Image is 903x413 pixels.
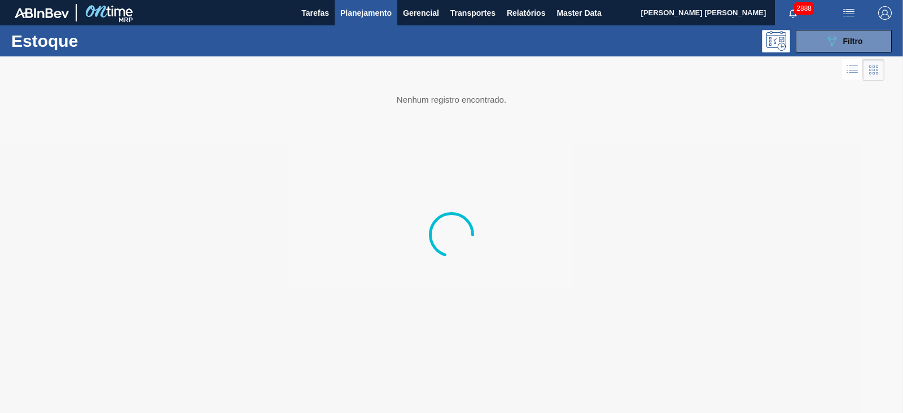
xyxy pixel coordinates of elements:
img: TNhmsLtSVTkK8tSr43FrP2fwEKptu5GPRR3wAAAABJRU5ErkJggg== [15,8,69,18]
span: Tarefas [301,6,329,20]
button: Notificações [775,5,811,21]
h1: Estoque [11,34,175,47]
button: Filtro [796,30,892,52]
span: 2888 [794,2,814,15]
img: Logout [878,6,892,20]
span: Relatórios [507,6,545,20]
span: Transportes [450,6,496,20]
img: userActions [842,6,856,20]
div: Pogramando: nenhum usuário selecionado [762,30,790,52]
span: Gerencial [403,6,439,20]
span: Filtro [843,37,863,46]
span: Planejamento [340,6,392,20]
span: Master Data [556,6,601,20]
